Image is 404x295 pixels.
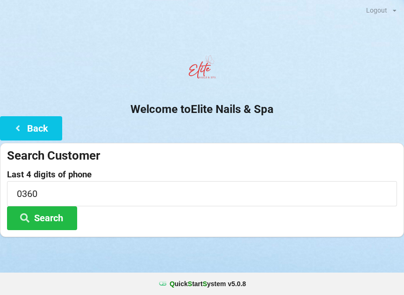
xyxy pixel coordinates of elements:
span: Q [170,280,175,288]
span: S [188,280,192,288]
span: S [202,280,207,288]
label: Last 4 digits of phone [7,170,397,179]
div: Logout [366,7,387,14]
button: Search [7,206,77,230]
img: favicon.ico [158,279,167,288]
input: 0000 [7,181,397,206]
b: uick tart ystem v 5.0.8 [170,279,246,288]
div: Search Customer [7,148,397,163]
img: EliteNailsSpa-Logo1.png [183,51,221,88]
